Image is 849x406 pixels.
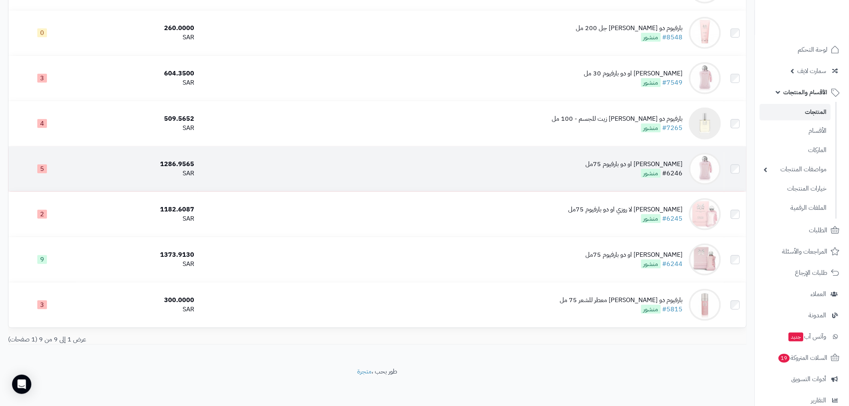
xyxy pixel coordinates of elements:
[689,17,721,49] img: بارفيوم دو مارلي ديلينا شاور جل 200 مل
[760,263,844,282] a: طلبات الإرجاع
[79,214,194,223] div: SAR
[37,119,47,128] span: 4
[79,305,194,314] div: SAR
[792,374,827,385] span: أدوات التسويق
[641,169,661,178] span: منشور
[760,199,831,217] a: الملفات الرقمية
[586,250,683,260] div: [PERSON_NAME] او دو بارفيوم 75مل
[760,221,844,240] a: الطلبات
[79,24,194,33] div: 260.0000
[760,40,844,59] a: لوحة التحكم
[641,260,661,268] span: منشور
[37,28,47,37] span: 0
[789,333,804,341] span: جديد
[760,284,844,304] a: العملاء
[689,198,721,230] img: مارلي ديلينا لا روزي او دو بارفيوم 75مل
[79,160,194,169] div: 1286.9565
[576,24,683,33] div: بارفيوم دو [PERSON_NAME] جل 200 مل
[79,296,194,305] div: 300.0000
[778,352,828,363] span: السلات المتروكة
[760,327,844,346] a: وآتس آبجديد
[662,78,683,87] a: #7549
[79,78,194,87] div: SAR
[79,205,194,214] div: 1182.6087
[641,78,661,87] span: منشور
[784,87,828,98] span: الأقسام والمنتجات
[760,369,844,389] a: أدوات التسويق
[760,306,844,325] a: المدونة
[662,214,683,223] a: #6245
[552,114,683,124] div: بارفيوم دو [PERSON_NAME] زيت للجسم - 100 مل
[788,331,827,342] span: وآتس آب
[586,160,683,169] div: [PERSON_NAME] او دو بارفيوم 75مل
[37,300,47,309] span: 3
[809,310,827,321] span: المدونة
[12,375,31,394] div: Open Intercom Messenger
[811,288,827,300] span: العملاء
[689,153,721,185] img: مارلي ديلينا او دو بارفيوم 75مل
[560,296,683,305] div: بارفيوم دو [PERSON_NAME] معطر للشعر 75 مل
[641,214,661,223] span: منشور
[641,124,661,132] span: منشور
[2,335,378,344] div: عرض 1 إلى 9 من 9 (1 صفحات)
[79,169,194,178] div: SAR
[760,161,831,178] a: مواصفات المنتجات
[760,348,844,367] a: السلات المتروكة19
[584,69,683,78] div: [PERSON_NAME] او دو بارفيوم 30 مل
[795,267,828,278] span: طلبات الإرجاع
[79,250,194,260] div: 1373.9130
[689,108,721,140] img: بارفيوم دو مارلي ديلينا زيت للجسم - 100 مل
[79,124,194,133] div: SAR
[689,244,721,276] img: مارلي ديلينا اكسليوسيف او دو بارفيوم 75مل
[662,168,683,178] a: #6246
[662,123,683,133] a: #7265
[760,180,831,197] a: خيارات المنتجات
[37,255,47,264] span: 9
[811,395,827,406] span: التقارير
[760,142,831,159] a: الماركات
[37,164,47,173] span: 5
[37,74,47,83] span: 3
[760,242,844,261] a: المراجعات والأسئلة
[79,260,194,269] div: SAR
[569,205,683,214] div: [PERSON_NAME] لا روزي او دو بارفيوم 75مل
[760,104,831,120] a: المنتجات
[798,44,828,55] span: لوحة التحكم
[798,65,827,77] span: سمارت لايف
[779,354,790,363] span: 19
[662,32,683,42] a: #8548
[662,259,683,269] a: #6244
[809,225,828,236] span: الطلبات
[689,62,721,94] img: مارلي ديلينا او دو بارفيوم 30 مل
[79,69,194,78] div: 604.3500
[782,246,828,257] span: المراجعات والأسئلة
[641,33,661,42] span: منشور
[760,122,831,140] a: الأقسام
[37,210,47,219] span: 2
[641,305,661,314] span: منشور
[79,33,194,42] div: SAR
[357,367,372,376] a: متجرة
[79,114,194,124] div: 509.5652
[689,289,721,321] img: بارفيوم دو مارلي ديلينا معطر للشعر 75 مل
[662,304,683,314] a: #5815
